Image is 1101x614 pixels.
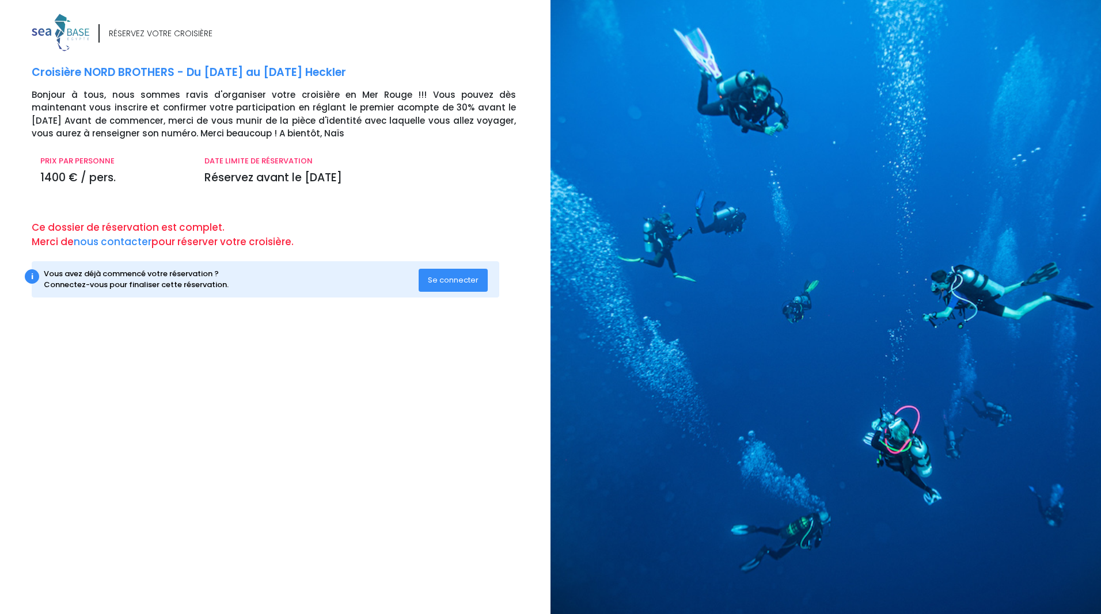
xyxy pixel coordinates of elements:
a: nous contacter [74,235,151,249]
p: Bonjour à tous, nous sommes ravis d'organiser votre croisière en Mer Rouge !!! Vous pouvez dès ma... [32,89,542,140]
p: Croisière NORD BROTHERS - Du [DATE] au [DATE] Heckler [32,64,542,81]
span: Se connecter [428,274,479,285]
p: Réservez avant le [DATE] [204,170,516,186]
p: 1400 € / pers. [40,170,187,186]
div: i [25,269,39,284]
a: Se connecter [419,274,488,284]
div: RÉSERVEZ VOTRE CROISIÈRE [109,28,212,40]
p: Ce dossier de réservation est complet. Merci de pour réserver votre croisière. [32,220,542,250]
img: logo_color1.png [32,14,89,51]
p: DATE LIMITE DE RÉSERVATION [204,155,516,167]
p: PRIX PAR PERSONNE [40,155,187,167]
div: Vous avez déjà commencé votre réservation ? Connectez-vous pour finaliser cette réservation. [44,268,419,291]
button: Se connecter [419,269,488,292]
